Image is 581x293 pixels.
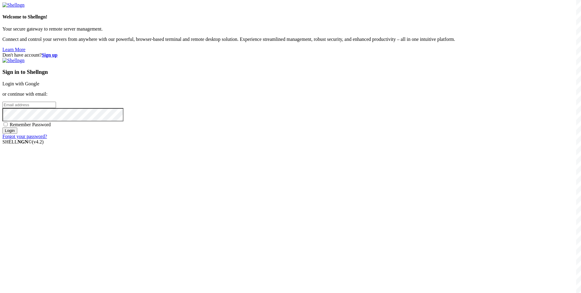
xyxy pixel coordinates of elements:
input: Login [2,127,17,134]
p: Your secure gateway to remote server management. [2,26,579,32]
b: NGN [18,139,28,144]
img: Shellngn [2,58,25,63]
span: Remember Password [10,122,51,127]
p: or continue with email: [2,91,579,97]
a: Sign up [42,52,57,58]
div: Don't have account? [2,52,579,58]
a: Learn More [2,47,25,52]
p: Connect and control your servers from anywhere with our powerful, browser-based terminal and remo... [2,37,579,42]
a: Login with Google [2,81,39,86]
h4: Welcome to Shellngn! [2,14,579,20]
input: Remember Password [4,122,8,126]
span: 4.2.0 [32,139,44,144]
h3: Sign in to Shellngn [2,69,579,75]
input: Email address [2,102,56,108]
a: Forgot your password? [2,134,47,139]
img: Shellngn [2,2,25,8]
span: SHELL © [2,139,44,144]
